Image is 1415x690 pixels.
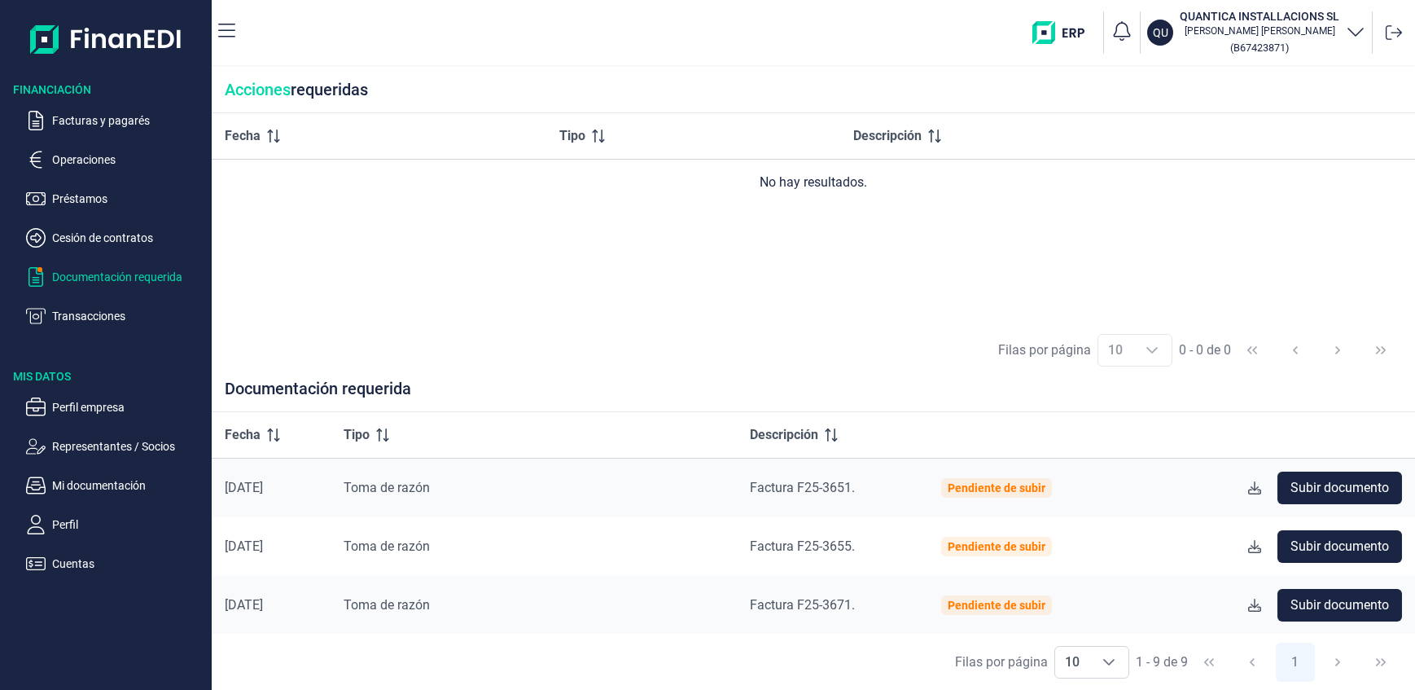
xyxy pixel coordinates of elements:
[26,554,205,574] button: Cuentas
[1277,530,1402,563] button: Subir documento
[225,126,261,146] span: Fecha
[52,398,205,417] p: Perfil empresa
[26,150,205,169] button: Operaciones
[750,538,855,554] span: Factura F25-3655.
[1180,24,1339,37] p: [PERSON_NAME] [PERSON_NAME]
[1318,331,1357,370] button: Next Page
[559,126,585,146] span: Tipo
[52,437,205,456] p: Representantes / Socios
[1055,647,1089,678] span: 10
[344,597,430,613] span: Toma de razón
[26,306,205,326] button: Transacciones
[344,480,430,495] span: Toma de razón
[344,425,370,445] span: Tipo
[750,597,855,613] span: Factura F25-3671.
[1189,643,1229,682] button: First Page
[1132,335,1172,366] div: Choose
[52,515,205,534] p: Perfil
[1230,42,1289,54] small: Copiar cif
[955,653,1048,672] div: Filas por página
[1276,331,1315,370] button: Previous Page
[1318,643,1357,682] button: Next Page
[26,398,205,417] button: Perfil empresa
[344,538,430,554] span: Toma de razón
[26,189,205,209] button: Préstamos
[26,476,205,495] button: Mi documentación
[52,306,205,326] p: Transacciones
[26,267,205,287] button: Documentación requerida
[1147,8,1365,57] button: QUQUANTICA INSTALLACIONS SL[PERSON_NAME] [PERSON_NAME](B67423871)
[52,150,205,169] p: Operaciones
[1136,656,1188,669] span: 1 - 9 de 9
[1089,647,1128,678] div: Choose
[225,480,318,496] div: [DATE]
[26,111,205,130] button: Facturas y pagarés
[750,425,818,445] span: Descripción
[225,597,318,613] div: [DATE]
[225,538,318,555] div: [DATE]
[1290,537,1389,556] span: Subir documento
[1180,8,1339,24] h3: QUANTICA INSTALLACIONS SL
[52,476,205,495] p: Mi documentación
[52,267,205,287] p: Documentación requerida
[225,425,261,445] span: Fecha
[225,173,1402,192] div: No hay resultados.
[26,515,205,534] button: Perfil
[948,540,1045,553] div: Pendiente de subir
[212,67,1415,113] div: requeridas
[26,228,205,248] button: Cesión de contratos
[948,599,1045,612] div: Pendiente de subir
[1233,643,1272,682] button: Previous Page
[1290,596,1389,615] span: Subir documento
[212,379,1415,412] div: Documentación requerida
[998,341,1091,360] div: Filas por página
[30,13,182,65] img: Logo de aplicación
[1361,331,1400,370] button: Last Page
[52,228,205,248] p: Cesión de contratos
[750,480,855,495] span: Factura F25-3651.
[1290,478,1389,498] span: Subir documento
[1277,589,1402,622] button: Subir documento
[26,437,205,456] button: Representantes / Socios
[52,189,205,209] p: Préstamos
[225,80,291,99] span: Acciones
[853,126,922,146] span: Descripción
[1277,472,1402,504] button: Subir documento
[52,111,205,130] p: Facturas y pagarés
[1276,643,1315,682] button: Page 1
[1361,643,1400,682] button: Last Page
[1233,331,1272,370] button: First Page
[1032,21,1097,44] img: erp
[1153,24,1168,41] p: QU
[948,481,1045,494] div: Pendiente de subir
[1179,344,1231,357] span: 0 - 0 de 0
[52,554,205,574] p: Cuentas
